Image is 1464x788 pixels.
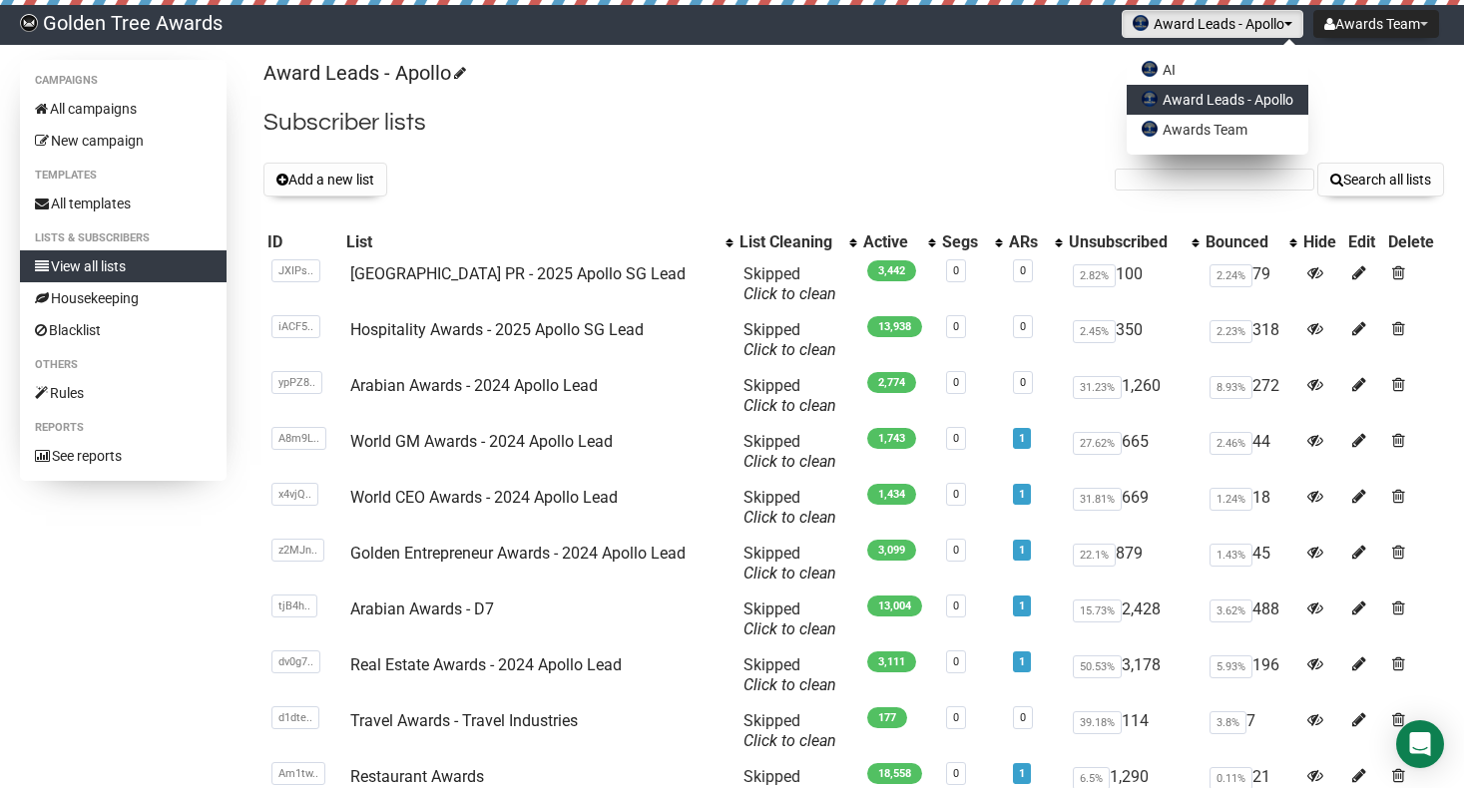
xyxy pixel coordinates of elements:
th: ID: No sort applied, sorting is disabled [263,228,342,256]
span: 3,442 [867,260,916,281]
span: 2.46% [1210,432,1252,455]
a: Real Estate Awards - 2024 Apollo Lead [350,655,622,674]
span: 3,111 [867,651,916,672]
span: Skipped [743,432,836,471]
li: Reports [20,416,227,440]
td: 272 [1202,368,1298,424]
span: 18,558 [867,763,922,784]
span: Skipped [743,320,836,359]
span: Skipped [743,599,836,638]
a: World CEO Awards - 2024 Apollo Lead [350,488,618,507]
th: Active: No sort applied, activate to apply an ascending sort [859,228,938,256]
span: Skipped [743,544,836,583]
span: 1,434 [867,484,916,505]
div: List Cleaning [739,232,839,252]
a: 0 [953,376,959,389]
a: Click to clean [743,564,836,583]
li: Campaigns [20,69,227,93]
li: Others [20,353,227,377]
a: Click to clean [743,619,836,638]
td: 18 [1202,480,1298,536]
img: favicons [1142,91,1158,107]
td: 196 [1202,647,1298,703]
a: New campaign [20,125,227,157]
span: Am1tw.. [271,762,325,785]
button: Award Leads - Apollo [1122,10,1303,38]
a: 0 [953,432,959,445]
span: A8m9L.. [271,427,326,450]
a: View all lists [20,250,227,282]
span: 8.93% [1210,376,1252,399]
th: Unsubscribed: No sort applied, activate to apply an ascending sort [1065,228,1203,256]
span: 15.73% [1073,599,1122,622]
span: 31.23% [1073,376,1122,399]
a: Housekeeping [20,282,227,314]
th: ARs: No sort applied, activate to apply an ascending sort [1005,228,1064,256]
td: 669 [1065,480,1203,536]
a: Click to clean [743,284,836,303]
a: 0 [953,544,959,557]
span: 50.53% [1073,655,1122,678]
span: ypPZ8.. [271,371,322,394]
th: List: No sort applied, activate to apply an ascending sort [342,228,735,256]
div: Edit [1348,232,1379,252]
a: 1 [1019,599,1025,612]
span: dv0g7.. [271,650,320,673]
a: World GM Awards - 2024 Apollo Lead [350,432,613,451]
a: 0 [1020,711,1026,724]
a: Restaurant Awards [350,767,484,786]
img: f8b559bad824ed76f7defaffbc1b54fa [20,14,38,32]
a: Blacklist [20,314,227,346]
a: Award Leads - Apollo [263,61,463,85]
td: 3,178 [1065,647,1203,703]
a: Click to clean [743,675,836,694]
td: 1,260 [1065,368,1203,424]
a: Click to clean [743,340,836,359]
td: 79 [1202,256,1298,312]
span: Skipped [743,488,836,527]
a: 1 [1019,488,1025,501]
a: Click to clean [743,731,836,750]
th: Bounced: No sort applied, activate to apply an ascending sort [1202,228,1298,256]
a: Rules [20,377,227,409]
span: iACF5.. [271,315,320,338]
span: 31.81% [1073,488,1122,511]
a: Click to clean [743,396,836,415]
span: 2.45% [1073,320,1116,343]
a: AI [1127,55,1308,85]
a: 0 [953,655,959,668]
td: 7 [1202,703,1298,759]
a: 0 [953,264,959,277]
a: All campaigns [20,93,227,125]
th: List Cleaning: No sort applied, activate to apply an ascending sort [735,228,859,256]
a: Award Leads - Apollo [1127,85,1308,115]
span: tjB4h.. [271,594,317,617]
div: ID [267,232,338,252]
a: 0 [1020,320,1026,333]
div: Hide [1303,232,1341,252]
span: 1,743 [867,428,916,449]
a: Golden Entrepreneur Awards - 2024 Apollo Lead [350,544,686,563]
span: Skipped [743,264,836,303]
span: 177 [867,707,907,728]
td: 318 [1202,312,1298,368]
span: Skipped [743,655,836,694]
a: 1 [1019,767,1025,780]
a: Hospitality Awards - 2025 Apollo SG Lead [350,320,644,339]
button: Search all lists [1317,163,1444,197]
img: favicons [1133,15,1149,31]
span: d1dte.. [271,706,319,729]
a: 1 [1019,655,1025,668]
img: favicons [1142,121,1158,137]
a: See reports [20,440,227,472]
span: 3.8% [1210,711,1246,734]
span: 13,938 [867,316,922,337]
td: 488 [1202,591,1298,647]
div: Delete [1388,232,1440,252]
a: Travel Awards - Travel Industries [350,711,578,730]
div: Segs [942,232,985,252]
td: 879 [1065,536,1203,591]
span: 39.18% [1073,711,1122,734]
span: JXIPs.. [271,259,320,282]
a: 1 [1019,544,1025,557]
